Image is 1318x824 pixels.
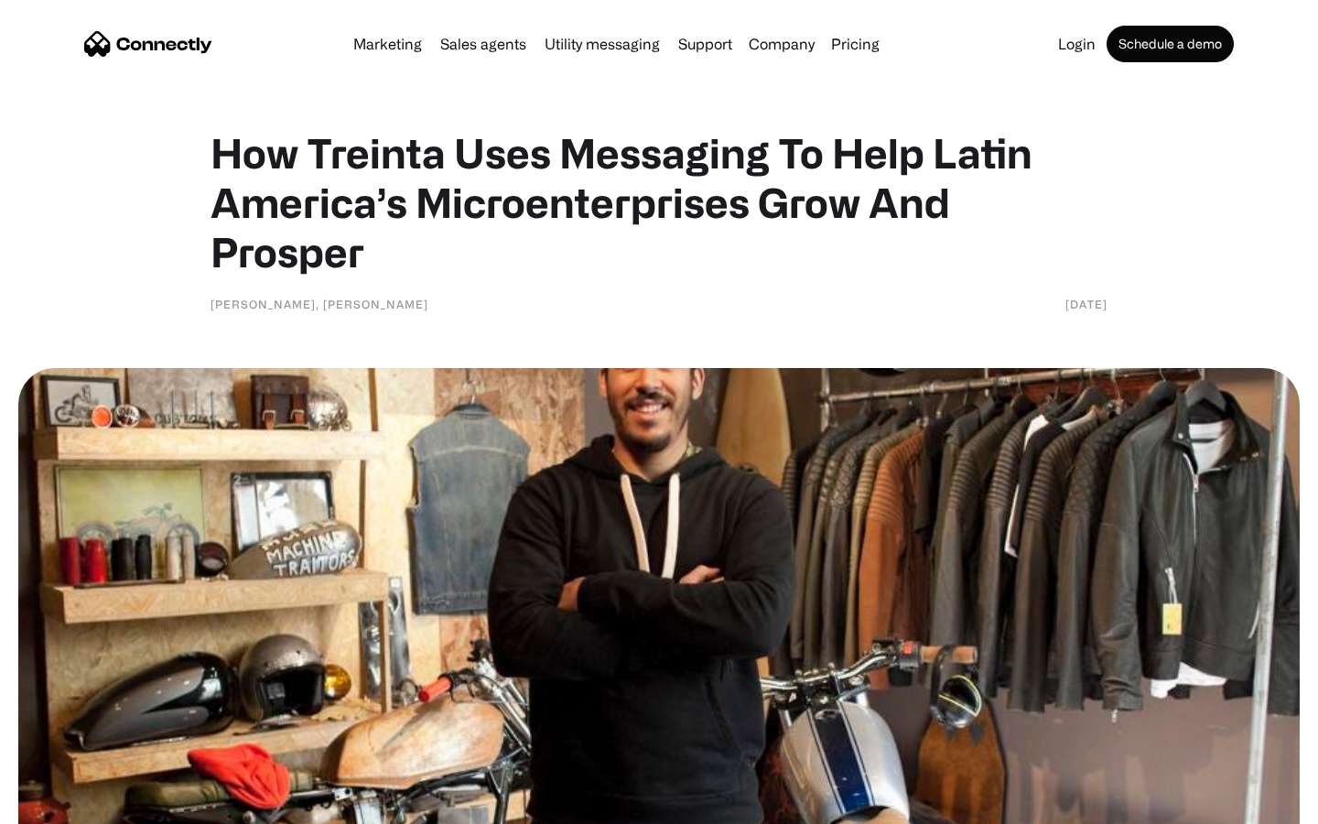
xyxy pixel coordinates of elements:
a: Utility messaging [537,37,667,51]
div: Company [749,31,815,57]
a: Marketing [346,37,429,51]
a: Login [1051,37,1103,51]
a: Pricing [824,37,887,51]
a: Schedule a demo [1107,26,1234,62]
a: Sales agents [433,37,534,51]
div: [DATE] [1065,295,1107,313]
aside: Language selected: English [18,792,110,818]
div: [PERSON_NAME], [PERSON_NAME] [211,295,428,313]
a: Support [671,37,740,51]
h1: How Treinta Uses Messaging To Help Latin America’s Microenterprises Grow And Prosper [211,128,1107,276]
ul: Language list [37,792,110,818]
